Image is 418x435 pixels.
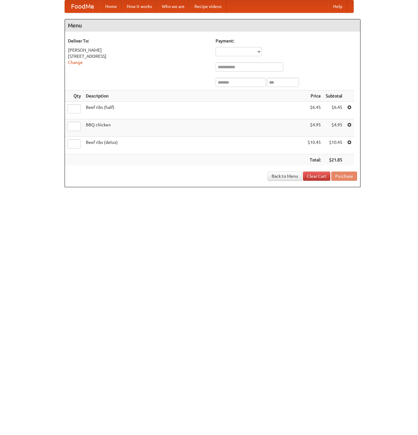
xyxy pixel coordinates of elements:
[68,47,209,53] div: [PERSON_NAME]
[323,90,345,102] th: Subtotal
[303,172,330,181] a: Clear Cart
[68,53,209,59] div: [STREET_ADDRESS]
[68,38,209,44] h5: Deliver To:
[83,90,305,102] th: Description
[305,137,323,154] td: $10.45
[83,102,305,119] td: Beef ribs (half)
[68,60,83,65] a: Change
[323,137,345,154] td: $10.45
[328,0,347,13] a: Help
[323,154,345,166] th: $21.85
[65,90,83,102] th: Qty
[305,102,323,119] td: $6.45
[216,38,357,44] h5: Payment:
[268,172,302,181] a: Back to Menu
[305,119,323,137] td: $4.95
[65,0,100,13] a: FoodMe
[305,90,323,102] th: Price
[323,119,345,137] td: $4.95
[65,19,360,32] h4: Menu
[157,0,189,13] a: Who we are
[122,0,157,13] a: How it works
[83,119,305,137] td: BBQ chicken
[189,0,226,13] a: Recipe videos
[83,137,305,154] td: Beef ribs (delux)
[323,102,345,119] td: $6.45
[305,154,323,166] th: Total:
[331,172,357,181] button: Purchase
[100,0,122,13] a: Home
